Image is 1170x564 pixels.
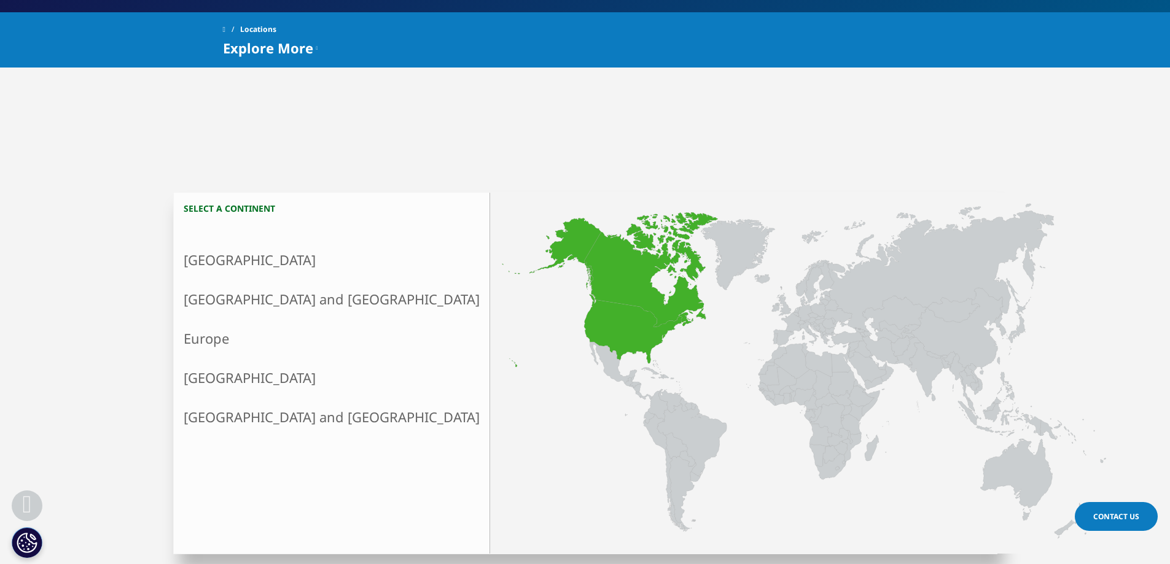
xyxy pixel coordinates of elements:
[174,319,489,358] a: Europe
[1075,502,1158,531] a: Contact Us
[223,41,313,55] span: Explore More
[174,203,489,214] h3: Select a continent
[174,280,489,319] a: [GEOGRAPHIC_DATA] and [GEOGRAPHIC_DATA]
[12,527,42,558] button: Configuración de cookies
[240,18,276,41] span: Locations
[1093,511,1139,522] span: Contact Us
[174,358,489,398] a: [GEOGRAPHIC_DATA]
[174,241,489,280] a: [GEOGRAPHIC_DATA]
[174,398,489,437] a: [GEOGRAPHIC_DATA] and [GEOGRAPHIC_DATA]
